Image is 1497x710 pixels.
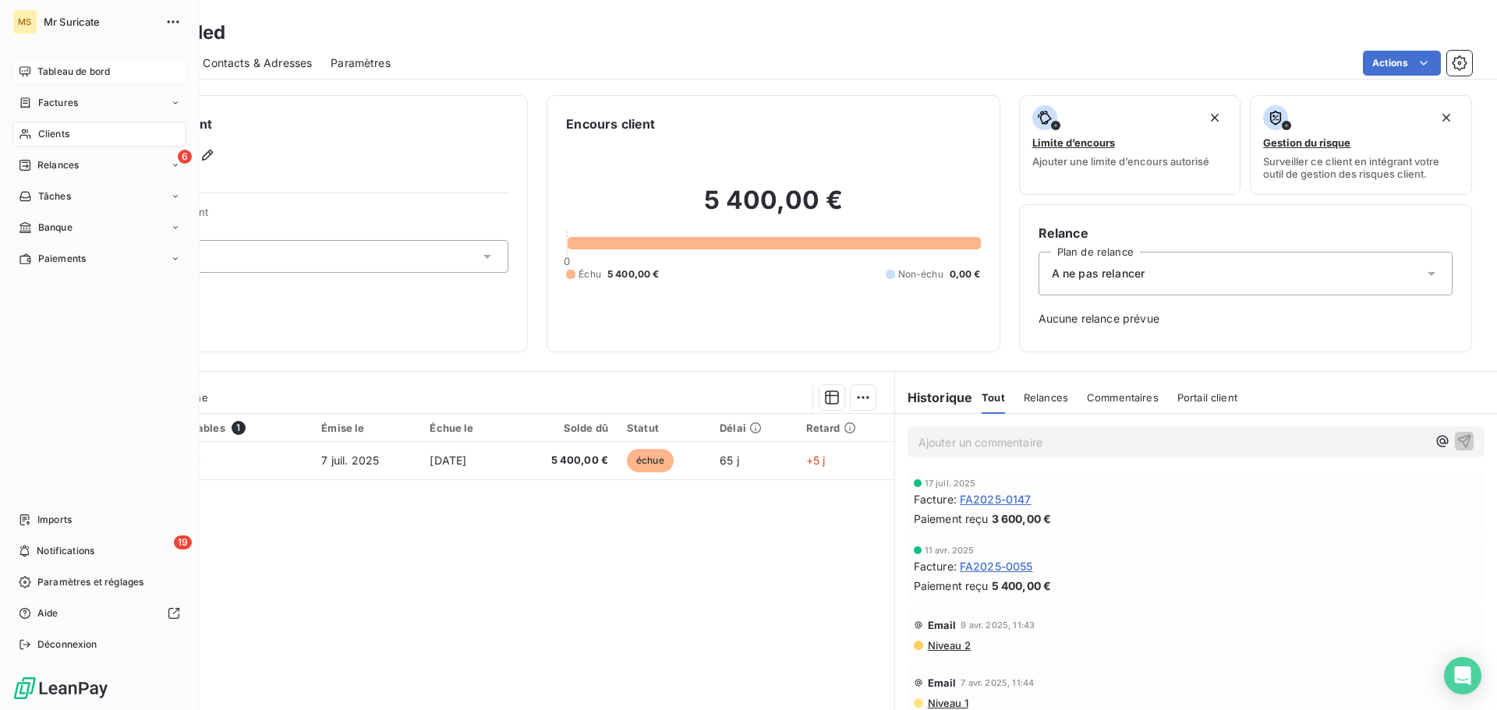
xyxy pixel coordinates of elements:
div: Solde dû [518,422,608,434]
span: 7 juil. 2025 [321,454,379,467]
span: 0,00 € [950,267,981,281]
span: Paiement reçu [914,578,989,594]
h2: 5 400,00 € [566,185,980,231]
span: Tableau de bord [37,65,110,79]
span: Facture : [914,491,957,507]
h6: Encours client [566,115,655,133]
span: Relances [37,158,79,172]
span: Propriétés Client [126,206,508,228]
span: Factures [38,96,78,110]
span: Email [928,676,957,689]
span: Relances [1024,391,1068,404]
span: 5 400,00 € [992,578,1052,594]
span: Paiement reçu [914,510,989,527]
span: 7 avr. 2025, 11:44 [961,678,1034,687]
button: Limite d’encoursAjouter une limite d’encours autorisé [1019,95,1241,195]
span: 0 [564,255,570,267]
span: Aucune relance prévue [1039,311,1453,327]
div: Retard [806,422,885,434]
span: [DATE] [430,454,466,467]
div: MS [12,9,37,34]
span: Aide [37,606,58,620]
span: FA2025-0055 [960,558,1033,574]
div: Échue le [430,422,500,434]
span: 5 400,00 € [607,267,660,281]
span: Portail client [1177,391,1237,404]
span: Email [928,619,957,631]
div: Délai [720,422,787,434]
h6: Informations client [94,115,508,133]
span: 1 [232,421,246,435]
span: Paramètres et réglages [37,575,143,589]
span: A ne pas relancer [1052,266,1145,281]
span: Limite d’encours [1032,136,1115,149]
h6: Historique [895,388,973,407]
span: 65 j [720,454,739,467]
div: Émise le [321,422,411,434]
div: Statut [627,422,701,434]
span: Tout [982,391,1005,404]
span: Clients [38,127,69,141]
a: Aide [12,601,186,626]
span: Tâches [38,189,71,203]
span: Surveiller ce client en intégrant votre outil de gestion des risques client. [1263,155,1459,180]
span: 6 [178,150,192,164]
span: 3 600,00 € [992,510,1052,527]
span: échue [627,449,674,472]
span: Paramètres [331,55,391,71]
span: 11 avr. 2025 [925,546,975,555]
span: Commentaires [1087,391,1159,404]
span: 5 400,00 € [518,453,608,468]
span: Déconnexion [37,638,97,652]
span: Banque [38,221,73,235]
button: Gestion du risqueSurveiller ce client en intégrant votre outil de gestion des risques client. [1250,95,1472,195]
div: Open Intercom Messenger [1444,657,1481,694]
span: +5 j [806,454,826,467]
span: Niveau 2 [926,639,971,652]
span: 19 [174,535,192,549]
span: FA2025-0147 [960,491,1032,507]
span: Ajouter une limite d’encours autorisé [1032,155,1209,168]
span: Mr Suricate [44,16,156,28]
span: Imports [37,513,72,527]
span: Facture : [914,558,957,574]
span: 17 juil. 2025 [925,479,976,488]
span: Gestion du risque [1263,136,1350,149]
span: Contacts & Adresses [203,55,312,71]
span: 9 avr. 2025, 11:43 [961,620,1035,630]
span: Non-échu [898,267,943,281]
span: Paiements [38,252,86,266]
span: Échu [579,267,601,281]
h6: Relance [1039,224,1453,242]
div: Pièces comptables [128,421,303,435]
img: Logo LeanPay [12,676,109,701]
span: Notifications [37,544,94,558]
span: Niveau 1 [926,697,968,709]
button: Actions [1363,51,1441,76]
